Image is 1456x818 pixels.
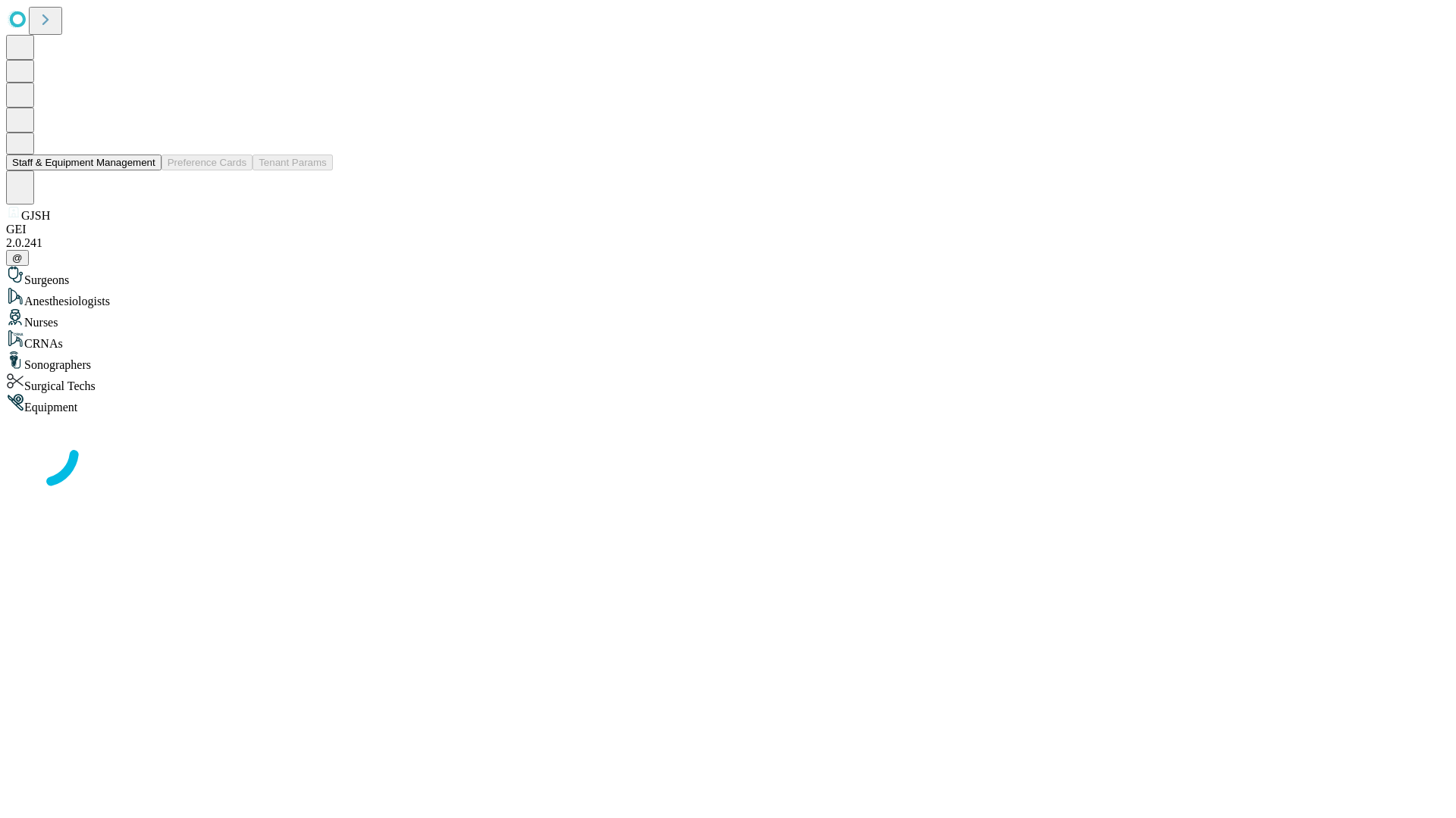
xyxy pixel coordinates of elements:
[6,155,162,170] button: Staff & Equipment Management
[253,155,333,170] button: Tenant Params
[12,252,23,264] span: @
[6,236,1450,250] div: 2.0.241
[6,250,29,266] button: @
[6,287,1450,308] div: Anesthesiologists
[6,266,1450,287] div: Surgeons
[6,329,1450,351] div: CRNAs
[162,155,253,170] button: Preference Cards
[6,308,1450,329] div: Nurses
[6,393,1450,414] div: Equipment
[6,223,1450,236] div: GEI
[6,372,1450,393] div: Surgical Techs
[6,351,1450,372] div: Sonographers
[21,209,50,222] span: GJSH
